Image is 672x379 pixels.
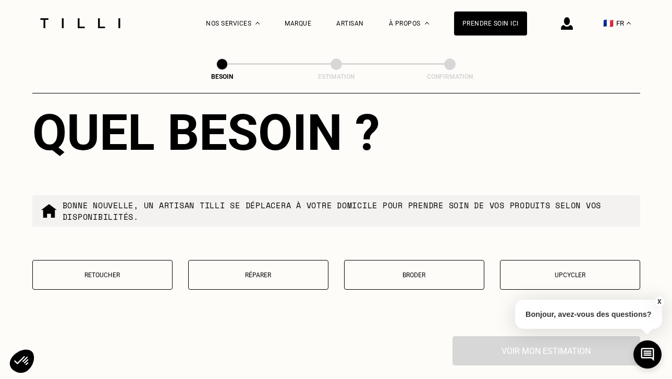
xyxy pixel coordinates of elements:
button: Broder [344,260,484,290]
div: Quel besoin ? [32,103,640,162]
img: commande à domicile [41,203,57,219]
div: Estimation [284,73,388,80]
span: 🇫🇷 [603,18,614,28]
p: Upcycler [506,271,634,279]
button: Retoucher [32,260,173,290]
img: Logo du service de couturière Tilli [36,18,124,28]
img: Menu déroulant [255,22,260,25]
p: Broder [350,271,479,279]
button: Upcycler [500,260,640,290]
p: Réparer [194,271,323,279]
button: X [654,296,664,307]
img: icône connexion [561,17,573,30]
a: Artisan [336,20,364,27]
a: Marque [285,20,311,27]
p: Retoucher [38,271,167,279]
p: Bonne nouvelle, un artisan tilli se déplacera à votre domicile pour prendre soin de vos produits ... [63,199,632,222]
a: Prendre soin ici [454,11,527,35]
button: Réparer [188,260,328,290]
div: Confirmation [398,73,502,80]
img: menu déroulant [627,22,631,25]
img: Menu déroulant à propos [425,22,429,25]
p: Bonjour, avez-vous des questions? [515,300,662,329]
div: Besoin [170,73,274,80]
